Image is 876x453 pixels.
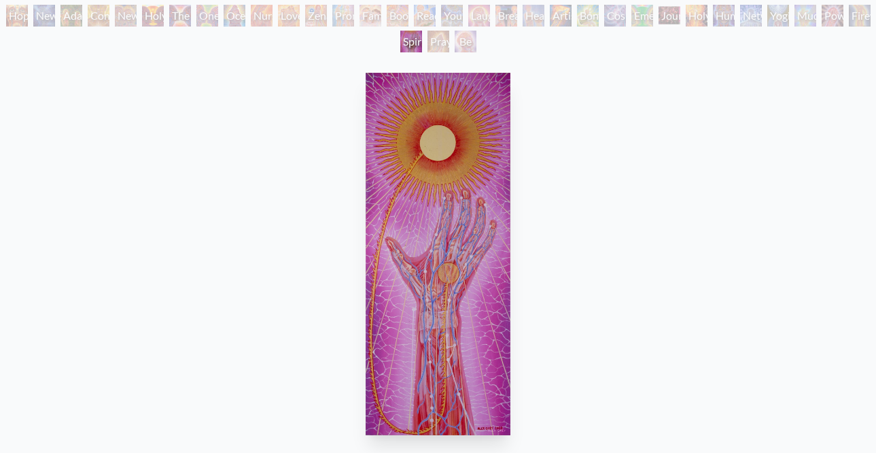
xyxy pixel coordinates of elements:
[604,5,626,27] div: Cosmic Lovers
[713,5,735,27] div: Human Geometry
[88,5,109,27] div: Contemplation
[414,5,436,27] div: Reading
[332,5,354,27] div: Promise
[659,5,680,27] div: Journey of the Wounded Healer
[577,5,599,27] div: Bond
[142,5,164,27] div: Holy Grail
[740,5,762,27] div: Networks
[305,5,327,27] div: Zena Lotus
[468,5,490,27] div: Laughing Man
[400,31,422,52] div: Spirit Animates the Flesh
[455,31,476,52] div: Be a Good Human Being
[550,5,572,27] div: Artist's Hand
[441,5,463,27] div: Young & Old
[115,5,137,27] div: New Man New Woman
[794,5,816,27] div: Mudra
[224,5,245,27] div: Ocean of Love Bliss
[251,5,273,27] div: Nursing
[33,5,55,27] div: New Man [DEMOGRAPHIC_DATA]: [DEMOGRAPHIC_DATA] Mind
[366,73,510,435] img: Spirit-Animates-the-Flesh-1985-Alex-Grey-watermarked.jpg
[169,5,191,27] div: The Kiss
[6,5,28,27] div: Hope
[60,5,82,27] div: Adam & Eve
[686,5,707,27] div: Holy Fire
[387,5,408,27] div: Boo-boo
[495,5,517,27] div: Breathing
[767,5,789,27] div: Yogi & the Möbius Sphere
[278,5,300,27] div: Love Circuit
[360,5,381,27] div: Family
[822,5,843,27] div: Power to the Peaceful
[523,5,544,27] div: Healing
[849,5,871,27] div: Firewalking
[196,5,218,27] div: One Taste
[631,5,653,27] div: Emerald Grail
[427,31,449,52] div: Praying Hands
